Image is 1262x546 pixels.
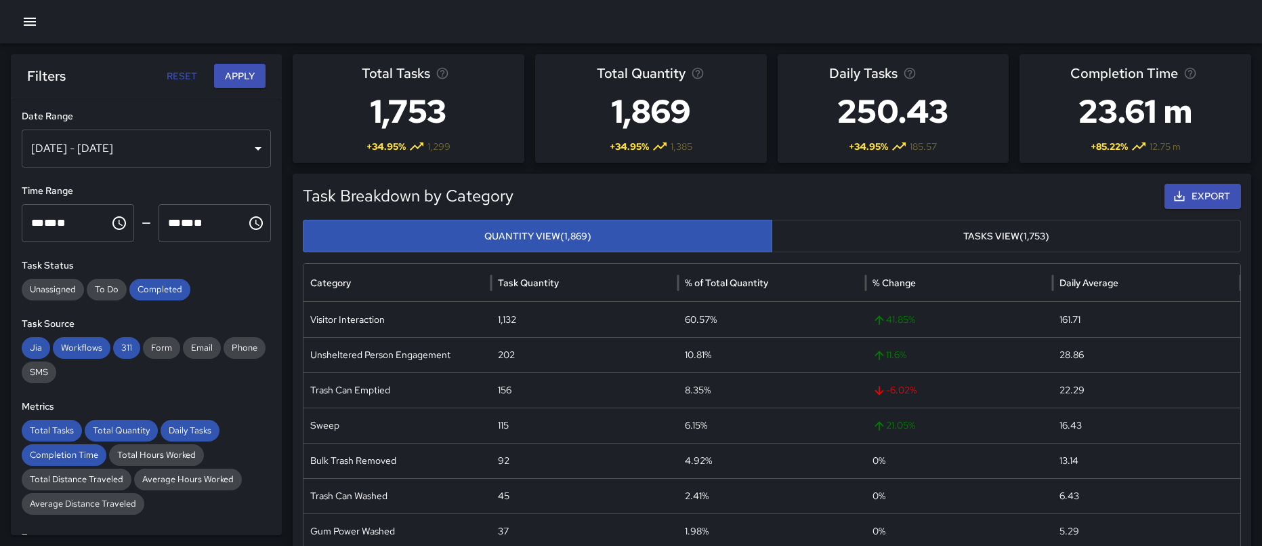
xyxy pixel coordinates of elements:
[22,469,131,490] div: Total Distance Traveled
[44,218,57,228] span: Minutes
[303,302,491,337] div: Visitor Interaction
[872,454,885,467] span: 0 %
[161,424,219,437] span: Daily Tasks
[678,408,866,443] div: 6.15%
[427,140,450,153] span: 1,299
[22,130,271,168] div: [DATE] - [DATE]
[491,443,679,478] div: 92
[303,478,491,513] div: Trash Can Washed
[678,337,866,372] div: 10.81%
[57,218,66,228] span: Meridiem
[678,478,866,513] div: 2.41%
[772,220,1241,253] button: Tasks View(1,753)
[31,218,44,228] span: Hours
[829,84,956,138] h3: 250.43
[1183,66,1197,80] svg: Average time taken to complete tasks in the selected period, compared to the previous period.
[491,302,679,337] div: 1,132
[310,277,351,289] div: Category
[22,337,50,359] div: Jia
[872,525,885,537] span: 0 %
[1053,302,1240,337] div: 161.71
[22,317,271,332] h6: Task Source
[27,65,66,87] h6: Filters
[303,337,491,372] div: Unsheltered Person Engagement
[691,66,704,80] svg: Total task quantity in the selected period, compared to the previous period.
[129,283,190,296] span: Completed
[87,283,127,296] span: To Do
[87,279,127,300] div: To Do
[22,420,82,442] div: Total Tasks
[22,424,82,437] span: Total Tasks
[109,444,204,466] div: Total Hours Worked
[134,473,242,486] span: Average Hours Worked
[22,184,271,199] h6: Time Range
[1053,478,1240,513] div: 6.43
[134,469,242,490] div: Average Hours Worked
[903,66,917,80] svg: Average number of tasks per day in the selected period, compared to the previous period.
[303,220,772,253] button: Quantity View(1,869)
[160,64,203,89] button: Reset
[1091,140,1128,153] span: + 85.22 %
[303,443,491,478] div: Bulk Trash Removed
[194,218,203,228] span: Meridiem
[1070,62,1178,84] span: Completion Time
[22,399,271,414] h6: Metrics
[183,337,221,359] div: Email
[224,341,266,355] span: Phone
[303,185,1005,207] h5: Task Breakdown by Category
[436,66,449,80] svg: Total number of tasks in the selected period, compared to the previous period.
[1053,443,1240,478] div: 13.14
[362,84,455,138] h3: 1,753
[161,420,219,442] div: Daily Tasks
[491,337,679,372] div: 202
[168,218,181,228] span: Hours
[113,337,140,359] div: 311
[22,531,271,546] h6: Zones
[22,473,131,486] span: Total Distance Traveled
[491,408,679,443] div: 115
[597,84,704,138] h3: 1,869
[183,341,221,355] span: Email
[22,279,84,300] div: Unassigned
[1164,184,1241,209] button: Export
[849,140,888,153] span: + 34.95 %
[22,258,271,273] h6: Task Status
[597,62,686,84] span: Total Quantity
[303,372,491,408] div: Trash Can Emptied
[1070,84,1201,138] h3: 23.61 m
[143,341,180,355] span: Form
[22,109,271,124] h6: Date Range
[1150,140,1181,153] span: 12.75 m
[113,341,140,355] span: 311
[181,218,194,228] span: Minutes
[106,210,133,237] button: Choose time, selected time is 12:00 AM
[22,366,56,379] span: SMS
[22,493,144,515] div: Average Distance Traveled
[498,277,559,289] div: Task Quantity
[53,341,110,355] span: Workflows
[22,448,106,462] span: Completion Time
[491,372,679,408] div: 156
[243,210,270,237] button: Choose time, selected time is 11:59 PM
[872,338,1047,372] span: 11.6 %
[224,337,266,359] div: Phone
[129,279,190,300] div: Completed
[85,424,158,437] span: Total Quantity
[22,497,144,511] span: Average Distance Traveled
[491,478,679,513] div: 45
[872,303,1047,337] span: 41.85 %
[362,62,430,84] span: Total Tasks
[678,443,866,478] div: 4.92%
[872,490,885,502] span: 0 %
[610,140,649,153] span: + 34.95 %
[872,408,1047,443] span: 21.05 %
[1053,408,1240,443] div: 16.43
[109,448,204,462] span: Total Hours Worked
[1059,277,1118,289] div: Daily Average
[678,372,866,408] div: 8.35%
[303,408,491,443] div: Sweep
[910,140,937,153] span: 185.57
[1053,372,1240,408] div: 22.29
[22,362,56,383] div: SMS
[671,140,692,153] span: 1,385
